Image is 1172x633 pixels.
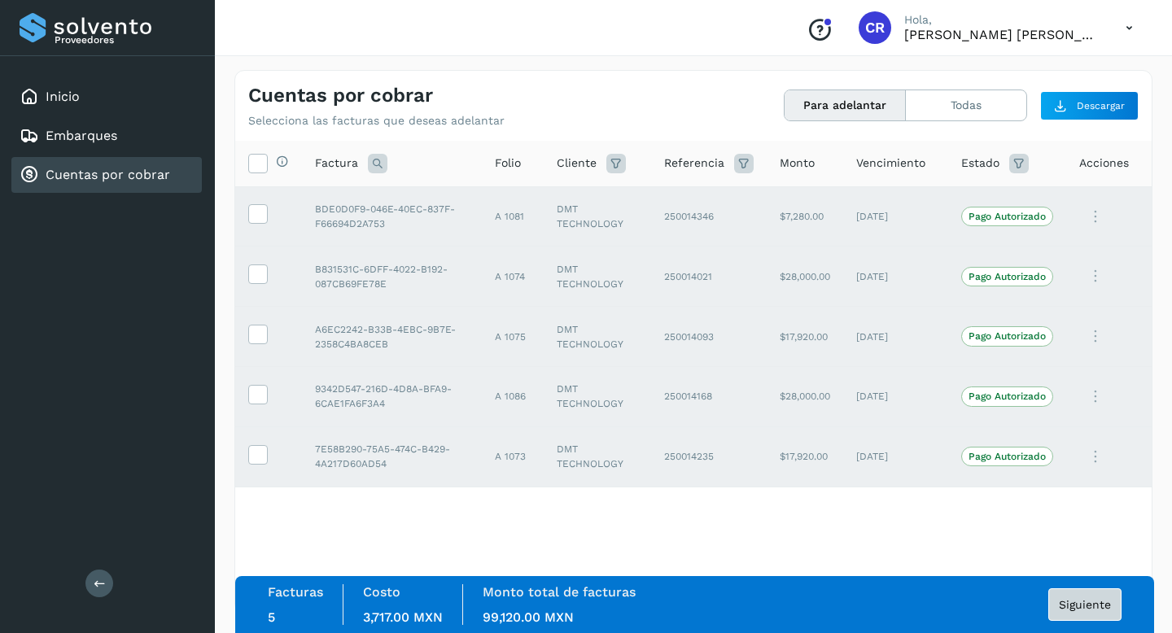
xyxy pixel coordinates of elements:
td: 250014093 [651,307,767,367]
td: 250014168 [651,366,767,426]
td: DMT TECHNOLOGY [544,307,651,367]
td: A 1086 [482,366,544,426]
p: CARLOS RODOLFO BELLI PEDRAZA [904,27,1100,42]
td: [DATE] [843,186,948,247]
td: B831531C-6DFF-4022-B192-087CB69FE78E [302,247,482,307]
div: Cuentas por cobrar [11,157,202,193]
p: Pago Autorizado [969,391,1046,402]
td: [DATE] [843,307,948,367]
button: Siguiente [1048,588,1122,621]
td: DMT TECHNOLOGY [544,366,651,426]
p: Pago Autorizado [969,330,1046,342]
p: Pago Autorizado [969,211,1046,222]
p: Pago Autorizado [969,451,1046,462]
a: Embarques [46,128,117,143]
td: $7,280.00 [767,186,843,247]
button: Todas [906,90,1026,120]
span: Folio [495,155,521,172]
h4: Cuentas por cobrar [248,84,433,107]
div: Inicio [11,79,202,115]
span: Monto [780,155,815,172]
td: $17,920.00 [767,426,843,487]
td: 250014346 [651,186,767,247]
label: Facturas [268,584,323,600]
td: 7E58B290-75A5-474C-B429-4A217D60AD54 [302,426,482,487]
td: [DATE] [843,426,948,487]
span: Cliente [557,155,597,172]
span: Referencia [664,155,724,172]
a: Cuentas por cobrar [46,167,170,182]
p: Pago Autorizado [969,271,1046,282]
td: 9342D547-216D-4D8A-BFA9-6CAE1FA6F3A4 [302,366,482,426]
td: A 1075 [482,307,544,367]
td: DMT TECHNOLOGY [544,426,651,487]
td: 250014021 [651,247,767,307]
p: Selecciona las facturas que deseas adelantar [248,114,505,128]
td: A6EC2242-B33B-4EBC-9B7E-2358C4BA8CEB [302,307,482,367]
td: [DATE] [843,366,948,426]
span: 5 [268,609,275,625]
td: $28,000.00 [767,247,843,307]
span: Siguiente [1059,599,1111,610]
td: A 1073 [482,426,544,487]
div: Embarques [11,118,202,154]
label: Monto total de facturas [483,584,636,600]
span: Vencimiento [856,155,925,172]
td: [DATE] [843,247,948,307]
span: Descargar [1077,98,1125,113]
span: Acciones [1079,155,1129,172]
p: Hola, [904,13,1100,27]
td: $17,920.00 [767,307,843,367]
button: Descargar [1040,91,1139,120]
span: 99,120.00 MXN [483,609,574,625]
td: A 1081 [482,186,544,247]
button: Para adelantar [785,90,906,120]
td: $28,000.00 [767,366,843,426]
label: Costo [363,584,400,600]
td: A 1074 [482,247,544,307]
span: Estado [961,155,999,172]
p: Proveedores [55,34,195,46]
td: DMT TECHNOLOGY [544,247,651,307]
span: 3,717.00 MXN [363,609,443,625]
a: Inicio [46,89,80,104]
td: DMT TECHNOLOGY [544,186,651,247]
td: BDE0D0F9-046E-40EC-837F-F66694D2A753 [302,186,482,247]
span: Factura [315,155,358,172]
td: 250014235 [651,426,767,487]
